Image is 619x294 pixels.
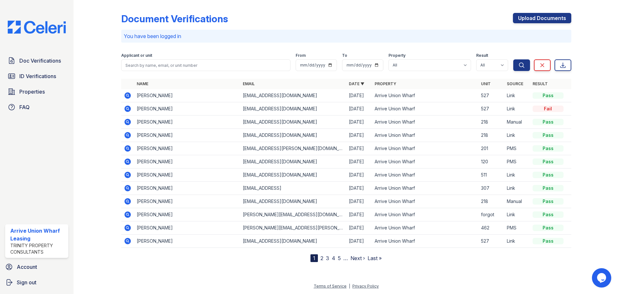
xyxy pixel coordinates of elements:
[338,255,341,261] a: 5
[240,102,346,116] td: [EMAIL_ADDRESS][DOMAIN_NAME]
[121,59,290,71] input: Search by name, email, or unit number
[121,13,228,25] div: Document Verifications
[346,102,372,116] td: [DATE]
[332,255,335,261] a: 4
[346,116,372,129] td: [DATE]
[10,242,66,255] div: Trinity Property Consultants
[3,21,71,34] img: CE_Logo_Blue-a8612792a0a2168367f1c8372b55b34899dd931a85d93a1a3d3e32e68fde9ad4.png
[504,129,530,142] td: Link
[349,284,350,289] div: |
[592,268,613,288] iframe: chat widget
[346,168,372,182] td: [DATE]
[478,142,504,155] td: 201
[346,89,372,102] td: [DATE]
[17,279,36,286] span: Sign out
[478,155,504,168] td: 120
[372,142,478,155] td: Arrive Union Wharf
[476,53,488,58] label: Result
[504,89,530,102] td: Link
[240,182,346,195] td: [EMAIL_ADDRESS]
[134,155,240,168] td: [PERSON_NAME]
[243,81,255,86] a: Email
[240,142,346,155] td: [EMAIL_ADDRESS][PERSON_NAME][DOMAIN_NAME]
[19,103,30,111] span: FAQ
[314,284,347,289] a: Terms of Service
[346,142,372,155] td: [DATE]
[478,208,504,221] td: forgot
[372,129,478,142] td: Arrive Union Wharf
[504,168,530,182] td: Link
[5,85,68,98] a: Properties
[3,276,71,289] a: Sign out
[134,221,240,235] td: [PERSON_NAME]
[343,254,348,262] span: …
[346,235,372,248] td: [DATE]
[533,106,564,112] div: Fail
[134,102,240,116] td: [PERSON_NAME]
[240,155,346,168] td: [EMAIL_ADDRESS][DOMAIN_NAME]
[320,255,323,261] a: 2
[5,70,68,83] a: ID Verifications
[504,142,530,155] td: PMS
[346,129,372,142] td: [DATE]
[19,72,56,80] span: ID Verifications
[240,208,346,221] td: [PERSON_NAME][EMAIL_ADDRESS][DOMAIN_NAME]
[134,195,240,208] td: [PERSON_NAME]
[478,116,504,129] td: 218
[533,158,564,165] div: Pass
[10,227,66,242] div: Arrive Union Wharf Leasing
[533,132,564,138] div: Pass
[533,225,564,231] div: Pass
[533,119,564,125] div: Pass
[240,116,346,129] td: [EMAIL_ADDRESS][DOMAIN_NAME]
[349,81,364,86] a: Date ▼
[19,57,61,65] span: Doc Verifications
[478,89,504,102] td: 527
[478,235,504,248] td: 527
[533,198,564,205] div: Pass
[240,195,346,208] td: [EMAIL_ADDRESS][DOMAIN_NAME]
[372,208,478,221] td: Arrive Union Wharf
[342,53,347,58] label: To
[372,102,478,116] td: Arrive Union Wharf
[533,185,564,191] div: Pass
[533,81,548,86] a: Result
[240,129,346,142] td: [EMAIL_ADDRESS][DOMAIN_NAME]
[504,221,530,235] td: PMS
[504,102,530,116] td: Link
[346,221,372,235] td: [DATE]
[346,208,372,221] td: [DATE]
[134,235,240,248] td: [PERSON_NAME]
[310,254,318,262] div: 1
[372,195,478,208] td: Arrive Union Wharf
[134,89,240,102] td: [PERSON_NAME]
[121,53,152,58] label: Applicant or unit
[478,182,504,195] td: 307
[478,221,504,235] td: 462
[17,263,37,271] span: Account
[3,260,71,273] a: Account
[134,208,240,221] td: [PERSON_NAME]
[533,172,564,178] div: Pass
[533,92,564,99] div: Pass
[134,142,240,155] td: [PERSON_NAME]
[372,221,478,235] td: Arrive Union Wharf
[296,53,306,58] label: From
[134,168,240,182] td: [PERSON_NAME]
[504,182,530,195] td: Link
[326,255,329,261] a: 3
[504,208,530,221] td: Link
[388,53,406,58] label: Property
[533,211,564,218] div: Pass
[124,32,569,40] p: You have been logged in
[478,129,504,142] td: 218
[478,102,504,116] td: 527
[368,255,382,261] a: Last »
[346,195,372,208] td: [DATE]
[533,238,564,244] div: Pass
[19,88,45,96] span: Properties
[513,13,571,23] a: Upload Documents
[372,116,478,129] td: Arrive Union Wharf
[478,195,504,208] td: 218
[134,116,240,129] td: [PERSON_NAME]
